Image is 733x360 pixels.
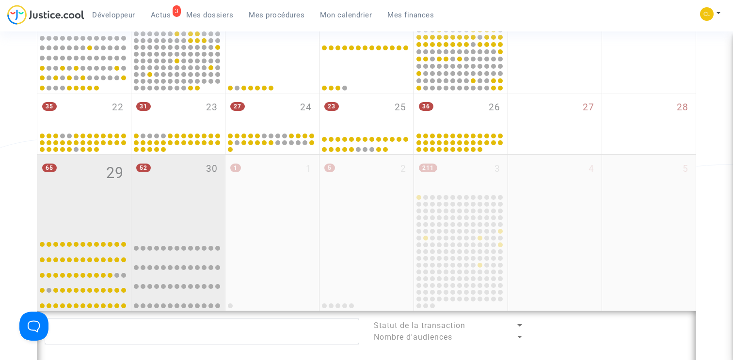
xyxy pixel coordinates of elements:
[380,8,442,22] a: Mes finances
[419,102,433,111] span: 36
[143,8,179,22] a: 3Actus
[42,102,57,111] span: 35
[395,101,406,115] span: 25
[186,11,233,19] span: Mes dossiers
[319,93,413,131] div: jeudi septembre 25, 23 events, click to expand
[489,101,500,115] span: 26
[312,8,380,22] a: Mon calendrier
[131,155,225,231] div: mardi septembre 30, 52 events, click to expand
[589,162,594,176] span: 4
[136,102,151,111] span: 31
[19,312,48,341] iframe: Help Scout Beacon - Open
[508,93,602,154] div: samedi septembre 27
[677,101,688,115] span: 28
[225,155,319,231] div: mercredi octobre 1, One event, click to expand
[419,164,437,172] span: 211
[178,8,241,22] a: Mes dossiers
[400,162,406,176] span: 2
[249,11,304,19] span: Mes procédures
[319,155,413,231] div: jeudi octobre 2, 5 events, click to expand
[306,162,312,176] span: 1
[131,93,225,131] div: mardi septembre 23, 31 events, click to expand
[92,11,135,19] span: Développeur
[112,101,124,115] span: 22
[37,93,131,131] div: lundi septembre 22, 35 events, click to expand
[173,5,181,17] div: 3
[42,164,57,172] span: 65
[602,155,696,311] div: dimanche octobre 5
[230,102,245,111] span: 27
[494,162,500,176] span: 3
[84,8,143,22] a: Développeur
[7,5,84,25] img: jc-logo.svg
[320,11,372,19] span: Mon calendrier
[374,332,452,342] span: Nombre d'audiences
[374,321,465,330] span: Statut de la transaction
[206,101,218,115] span: 23
[414,93,508,131] div: vendredi septembre 26, 36 events, click to expand
[37,155,131,231] div: lundi septembre 29, 65 events, click to expand
[151,11,171,19] span: Actus
[583,101,594,115] span: 27
[508,155,602,311] div: samedi octobre 4
[106,162,124,184] span: 29
[300,101,312,115] span: 24
[700,7,714,21] img: f0b917ab549025eb3af43f3c4438ad5d
[683,162,688,176] span: 5
[387,11,434,19] span: Mes finances
[206,162,218,176] span: 30
[225,93,319,131] div: mercredi septembre 24, 27 events, click to expand
[602,93,696,154] div: dimanche septembre 28
[230,164,241,172] span: 1
[414,155,508,193] div: vendredi octobre 3, 211 events, click to expand
[324,102,339,111] span: 23
[136,164,151,172] span: 52
[324,164,335,172] span: 5
[241,8,312,22] a: Mes procédures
